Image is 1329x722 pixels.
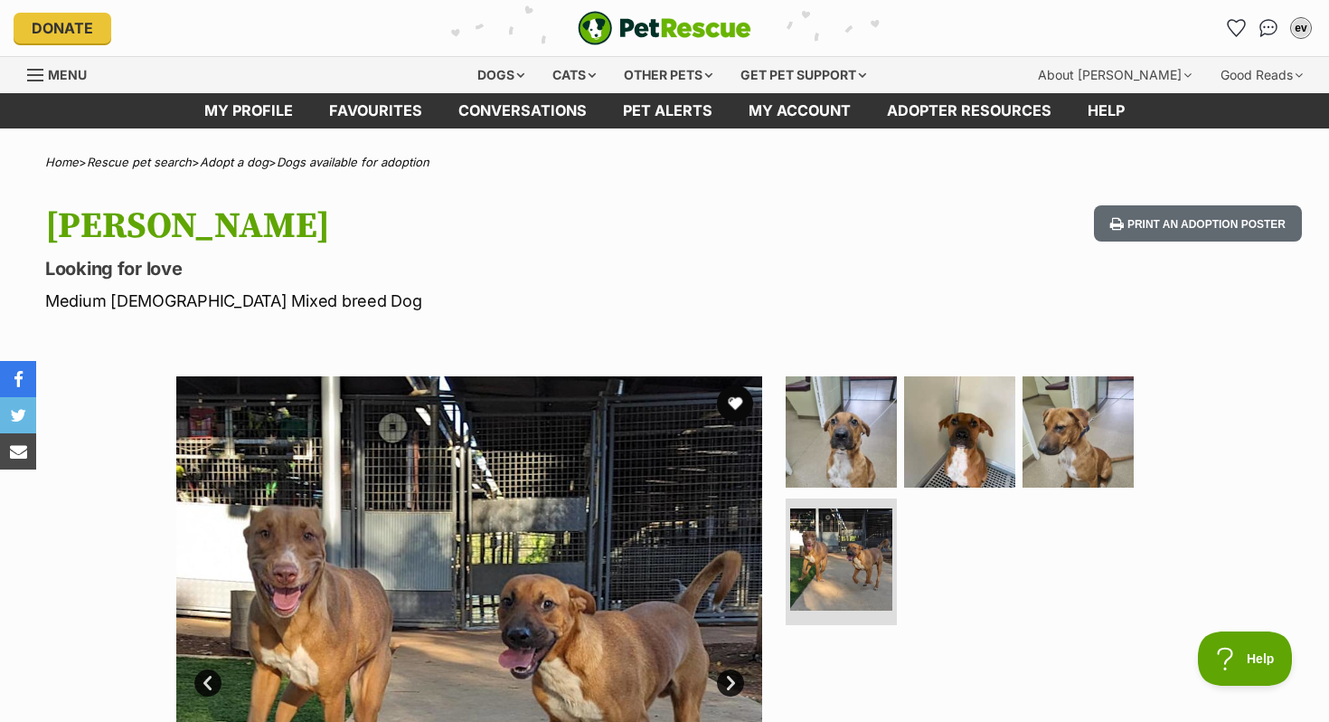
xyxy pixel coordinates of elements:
img: logo-e224e6f780fb5917bec1dbf3a21bbac754714ae5b6737aabdf751b685950b380.svg [578,11,751,45]
a: Adopter resources [869,93,1070,128]
a: Pet alerts [605,93,730,128]
div: Good Reads [1208,57,1315,93]
a: Help [1070,93,1143,128]
a: Rescue pet search [87,155,192,169]
a: Menu [27,57,99,90]
a: PetRescue [578,11,751,45]
div: Get pet support [728,57,879,93]
a: My account [730,93,869,128]
div: About [PERSON_NAME] [1025,57,1204,93]
p: Medium [DEMOGRAPHIC_DATA] Mixed breed Dog [45,289,810,313]
a: Home [45,155,79,169]
a: Adopt a dog [200,155,269,169]
a: Donate [14,13,111,43]
img: Photo of Evan [786,376,897,488]
img: Photo of Evan [904,376,1015,488]
h1: [PERSON_NAME] [45,205,810,247]
a: Dogs available for adoption [277,155,429,169]
a: Favourites [1221,14,1250,43]
a: My profile [186,93,311,128]
p: Looking for love [45,256,810,281]
div: ev [1292,19,1310,37]
img: Photo of Evan [790,508,892,611]
a: Favourites [311,93,440,128]
div: Other pets [611,57,725,93]
a: Prev [194,670,221,697]
div: Dogs [465,57,537,93]
a: Conversations [1254,14,1283,43]
div: Cats [540,57,608,93]
ul: Account quick links [1221,14,1315,43]
button: My account [1287,14,1315,43]
a: conversations [440,93,605,128]
button: Print an adoption poster [1094,205,1302,242]
img: Photo of Evan [1023,376,1134,488]
a: Next [717,670,744,697]
iframe: Help Scout Beacon - Open [1198,632,1293,686]
span: Menu [48,67,87,82]
button: favourite [717,385,753,422]
img: chat-41dd97257d64d25036548639549fe6c8038ab92f7586957e7f3b1b290dea8141.svg [1259,19,1278,37]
